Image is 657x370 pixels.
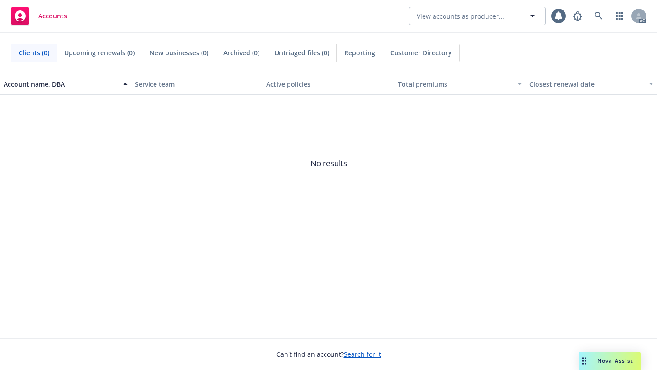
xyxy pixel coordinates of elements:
a: Accounts [7,3,71,29]
div: Closest renewal date [529,79,643,89]
span: Can't find an account? [276,349,381,359]
span: Archived (0) [223,48,259,57]
span: Upcoming renewals (0) [64,48,135,57]
div: Service team [135,79,259,89]
span: Accounts [38,12,67,20]
div: Total premiums [398,79,512,89]
span: Customer Directory [390,48,452,57]
button: Total premiums [394,73,526,95]
span: Reporting [344,48,375,57]
span: Clients (0) [19,48,49,57]
button: Closest renewal date [526,73,657,95]
button: Nova Assist [579,352,641,370]
div: Account name, DBA [4,79,118,89]
div: Active policies [266,79,390,89]
button: Service team [131,73,263,95]
a: Search for it [344,350,381,359]
a: Search [590,7,608,25]
a: Report a Bug [569,7,587,25]
span: Untriaged files (0) [274,48,329,57]
button: View accounts as producer... [409,7,546,25]
button: Active policies [263,73,394,95]
span: View accounts as producer... [417,11,504,21]
a: Switch app [610,7,629,25]
div: Drag to move [579,352,590,370]
span: New businesses (0) [150,48,208,57]
span: Nova Assist [597,357,633,365]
